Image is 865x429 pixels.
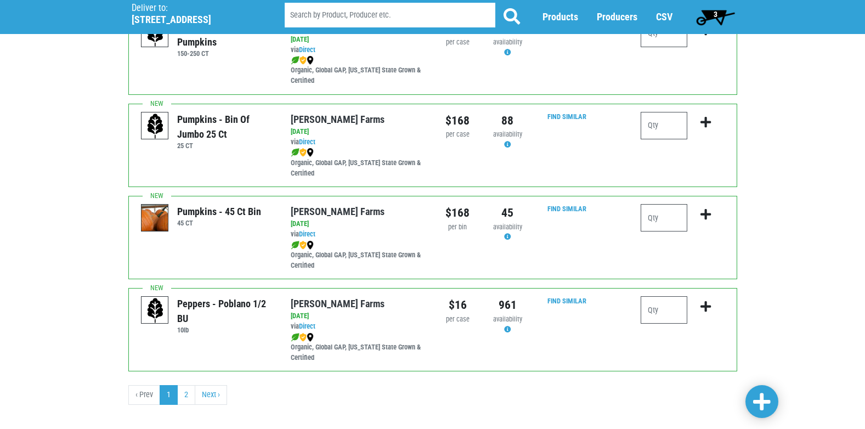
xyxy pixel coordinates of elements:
div: via [291,45,424,55]
div: [DATE] [291,35,424,45]
div: Pumpkins - 45 ct Bin [177,204,261,219]
h6: 150-250 CT [177,49,274,58]
div: Peppers - Poblano 1/2 BU [177,296,274,326]
div: $168 [441,204,474,222]
span: availability [493,223,522,231]
img: map_marker-0e94453035b3232a4d21701695807de9.png [307,333,314,342]
a: Find Similar [547,112,586,121]
img: placeholder-variety-43d6402dacf2d531de610a020419775a.svg [142,297,169,324]
a: Direct [299,230,315,238]
div: $168 [441,112,474,129]
div: via [291,321,424,332]
input: Qty [641,204,687,232]
a: next [195,385,227,405]
img: safety-e55c860ca8c00a9c171001a62a92dabd.png [299,56,307,65]
a: Find Similar [547,205,586,213]
h6: 45 CT [177,219,261,227]
span: availability [493,130,522,138]
img: placeholder-variety-43d6402dacf2d531de610a020419775a.svg [142,112,169,140]
img: map_marker-0e94453035b3232a4d21701695807de9.png [307,56,314,65]
div: [DATE] [291,127,424,137]
div: Pumpkins - Bin of Pie Pumpkins [177,20,274,49]
div: 88 [491,112,524,129]
a: 2 [177,385,195,405]
div: per case [441,129,474,140]
div: Pumpkins - Bin of Jumbo 25 ct [177,112,274,142]
h6: 25 CT [177,142,274,150]
a: [PERSON_NAME] Farms [291,114,385,125]
img: safety-e55c860ca8c00a9c171001a62a92dabd.png [299,148,307,157]
div: per case [441,37,474,48]
div: Organic, Global GAP, [US_STATE] State Grown & Certified [291,148,424,179]
input: Search by Product, Producer etc. [285,3,495,28]
div: 45 [491,204,524,222]
img: safety-e55c860ca8c00a9c171001a62a92dabd.png [299,241,307,250]
div: per bin [441,222,474,233]
input: Qty [641,112,687,139]
span: 3 [714,10,717,19]
a: Producers [597,12,637,23]
div: Organic, Global GAP, [US_STATE] State Grown & Certified [291,332,424,363]
a: [PERSON_NAME] Farms [291,206,385,217]
nav: pager [128,385,737,405]
h5: [STREET_ADDRESS] [132,14,257,26]
span: availability [493,315,522,323]
span: availability [493,38,522,46]
a: Direct [299,138,315,146]
img: leaf-e5c59151409436ccce96b2ca1b28e03c.png [291,56,299,65]
div: Organic, Global GAP, [US_STATE] State Grown & Certified [291,55,424,87]
a: Products [542,12,578,23]
a: 1 [160,385,178,405]
a: CSV [656,12,672,23]
img: safety-e55c860ca8c00a9c171001a62a92dabd.png [299,333,307,342]
div: 961 [491,296,524,314]
p: Deliver to: [132,3,257,14]
img: thumbnail-1bebd04f8b15c5af5e45833110fd7731.png [142,205,169,232]
a: [PERSON_NAME] Farms [291,298,385,309]
div: [DATE] [291,219,424,229]
div: [DATE] [291,311,424,321]
input: Qty [641,296,687,324]
a: Find Similar [547,297,586,305]
div: $16 [441,296,474,314]
a: Direct [299,46,315,54]
div: per case [441,314,474,325]
img: leaf-e5c59151409436ccce96b2ca1b28e03c.png [291,241,299,250]
img: map_marker-0e94453035b3232a4d21701695807de9.png [307,148,314,157]
h6: 10lb [177,326,274,334]
a: Direct [299,322,315,330]
div: via [291,137,424,148]
img: map_marker-0e94453035b3232a4d21701695807de9.png [307,241,314,250]
img: leaf-e5c59151409436ccce96b2ca1b28e03c.png [291,333,299,342]
a: Pumpkins - 45 ct Bin [142,213,169,223]
div: via [291,229,424,240]
img: leaf-e5c59151409436ccce96b2ca1b28e03c.png [291,148,299,157]
div: Organic, Global GAP, [US_STATE] State Grown & Certified [291,240,424,271]
a: 3 [691,6,740,28]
